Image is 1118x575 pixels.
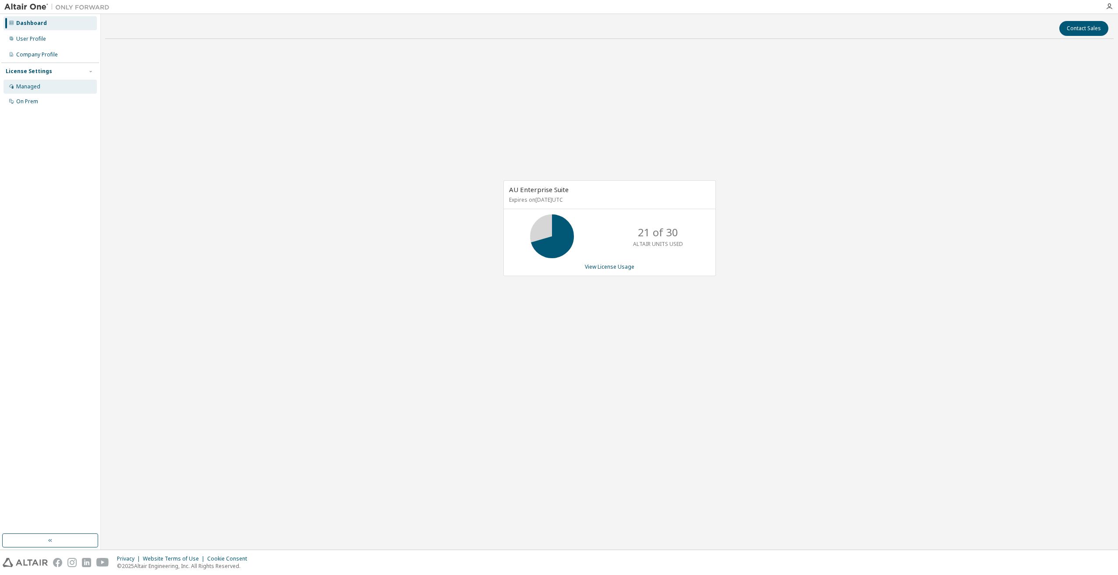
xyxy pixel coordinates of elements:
[16,51,58,58] div: Company Profile
[67,558,77,567] img: instagram.svg
[143,555,207,562] div: Website Terms of Use
[509,196,708,203] p: Expires on [DATE] UTC
[633,240,683,248] p: ALTAIR UNITS USED
[117,555,143,562] div: Privacy
[4,3,114,11] img: Altair One
[16,98,38,105] div: On Prem
[16,20,47,27] div: Dashboard
[1059,21,1108,36] button: Contact Sales
[16,83,40,90] div: Managed
[117,562,252,570] p: © 2025 Altair Engineering, Inc. All Rights Reserved.
[638,225,678,240] p: 21 of 30
[509,185,569,194] span: AU Enterprise Suite
[53,558,62,567] img: facebook.svg
[585,263,634,270] a: View License Usage
[96,558,109,567] img: youtube.svg
[82,558,91,567] img: linkedin.svg
[6,68,52,75] div: License Settings
[16,35,46,42] div: User Profile
[3,558,48,567] img: altair_logo.svg
[207,555,252,562] div: Cookie Consent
